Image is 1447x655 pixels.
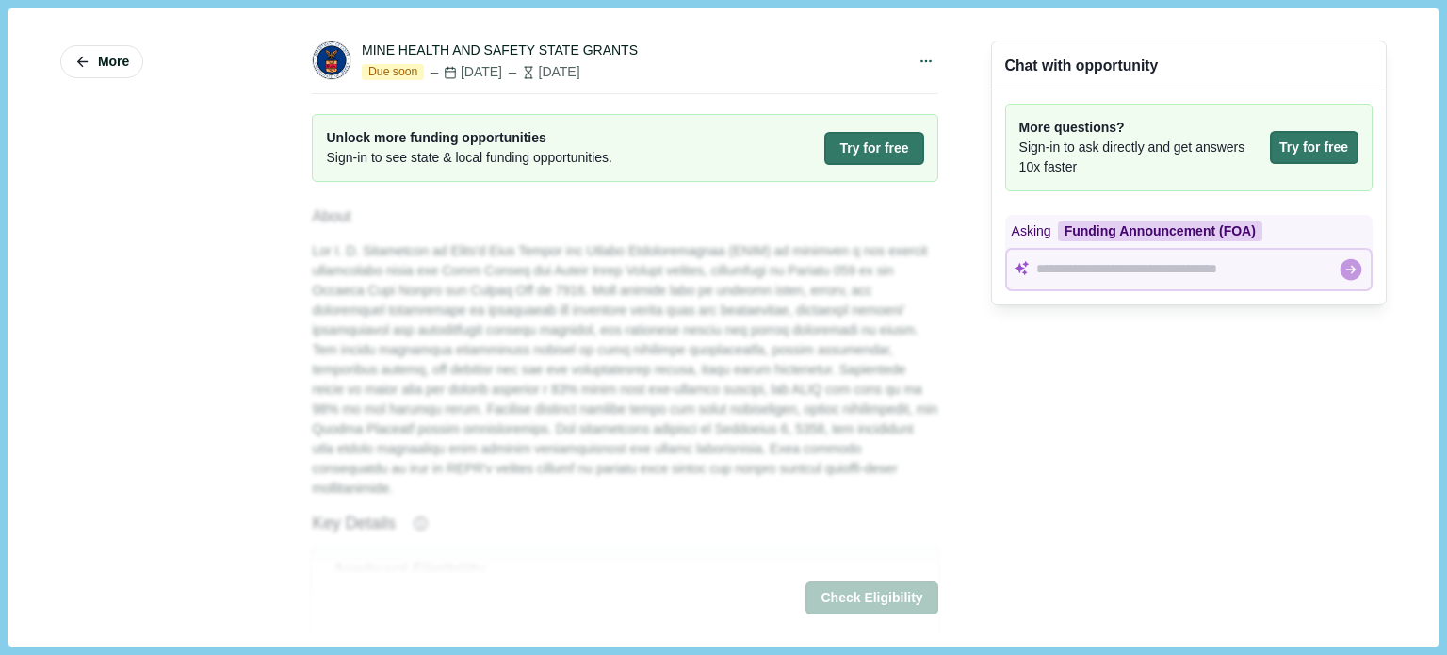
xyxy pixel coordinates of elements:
span: Due soon [362,64,424,81]
div: Funding Announcement (FOA) [1058,221,1262,241]
img: DOL.png [313,41,350,79]
div: MINE HEALTH AND SAFETY STATE GRANTS [362,41,638,60]
span: More [98,54,129,70]
button: More [60,45,143,78]
div: Chat with opportunity [1005,55,1159,76]
button: Check Eligibility [805,581,937,614]
button: Try for free [824,132,923,165]
span: More questions? [1019,118,1263,138]
span: Unlock more funding opportunities [326,128,612,148]
button: Try for free [1270,131,1358,164]
div: Asking [1005,215,1373,248]
span: Sign-in to ask directly and get answers 10x faster [1019,138,1263,177]
div: [DATE] [428,62,502,82]
div: [DATE] [506,62,580,82]
span: Sign-in to see state & local funding opportunities. [326,148,612,168]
